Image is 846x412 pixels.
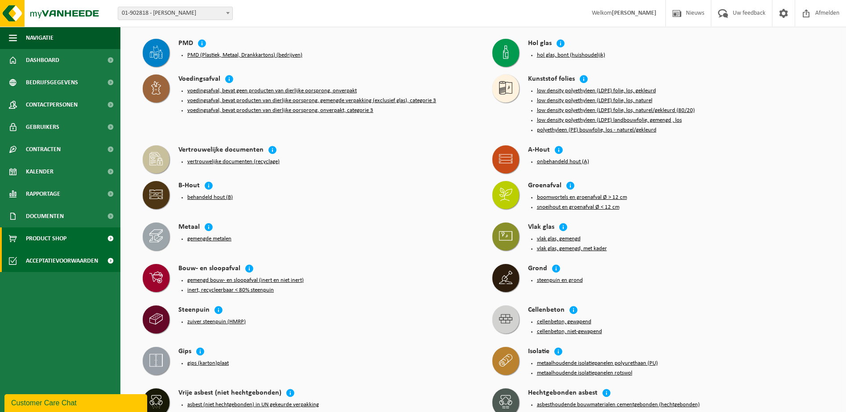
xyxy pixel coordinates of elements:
[537,328,602,335] button: cellenbeton, niet-gewapend
[528,222,554,233] h4: Vlak glas
[528,39,552,49] h4: Hol glas
[537,360,658,367] button: metaalhoudende isolatiepanelen polyurethaan (PU)
[528,181,561,191] h4: Groenafval
[187,318,246,325] button: zuiver steenpuin (HMRP)
[187,235,231,243] button: gemengde metalen
[537,52,605,59] button: hol glas, bont (huishoudelijk)
[178,264,240,274] h4: Bouw- en sloopafval
[178,305,210,316] h4: Steenpuin
[537,158,589,165] button: onbehandeld hout (A)
[178,74,220,85] h4: Voedingsafval
[118,7,233,20] span: 01-902818 - DEPUYDT DIRK - WINGENE
[612,10,656,16] strong: [PERSON_NAME]
[187,360,229,367] button: gips (karton)plaat
[537,97,652,104] button: low density polyethyleen (LDPE) folie, los, naturel
[537,204,619,211] button: snoeihout en groenafval Ø < 12 cm
[187,287,274,294] button: inert, recycleerbaar < 80% steenpuin
[537,127,656,134] button: polyethyleen (PE) bouwfolie, los - naturel/gekleurd
[178,145,264,156] h4: Vertrouwelijke documenten
[528,347,549,357] h4: Isolatie
[26,250,98,272] span: Acceptatievoorwaarden
[528,388,598,399] h4: Hechtgebonden asbest
[26,227,66,250] span: Product Shop
[26,183,60,205] span: Rapportage
[537,370,632,377] button: metaalhoudende isolatiepanelen rotswol
[537,235,581,243] button: vlak glas, gemengd
[187,277,304,284] button: gemengd bouw- en sloopafval (inert en niet inert)
[537,277,583,284] button: steenpuin en grond
[178,181,200,191] h4: B-Hout
[178,39,193,49] h4: PMD
[187,401,319,408] button: asbest (niet hechtgebonden) in UN gekeurde verpakking
[537,117,682,124] button: low density polyethyleen (LDPE) landbouwfolie, gemengd , los
[537,194,627,201] button: boomwortels en groenafval Ø > 12 cm
[537,107,695,114] button: low density polyethyleen (LDPE) folie, los, naturel/gekleurd (80/20)
[26,71,78,94] span: Bedrijfsgegevens
[26,116,59,138] span: Gebruikers
[187,52,302,59] button: PMD (Plastiek, Metaal, Drankkartons) (bedrijven)
[26,94,78,116] span: Contactpersonen
[178,347,191,357] h4: Gips
[26,27,54,49] span: Navigatie
[187,107,373,114] button: voedingsafval, bevat producten van dierlijke oorsprong, onverpakt, categorie 3
[528,264,547,274] h4: Grond
[528,74,575,85] h4: Kunststof folies
[118,7,232,20] span: 01-902818 - DEPUYDT DIRK - WINGENE
[528,305,565,316] h4: Cellenbeton
[537,401,700,408] button: asbesthoudende bouwmaterialen cementgebonden (hechtgebonden)
[537,87,656,95] button: low density polyethyleen (LDPE) folie, los, gekleurd
[528,145,550,156] h4: A-Hout
[187,194,233,201] button: behandeld hout (B)
[178,388,281,399] h4: Vrije asbest (niet hechtgebonden)
[178,222,200,233] h4: Metaal
[26,205,64,227] span: Documenten
[4,392,149,412] iframe: chat widget
[537,318,591,325] button: cellenbeton, gewapend
[187,158,280,165] button: vertrouwelijke documenten (recyclage)
[187,97,436,104] button: voedingsafval, bevat producten van dierlijke oorsprong, gemengde verpakking (exclusief glas), cat...
[187,87,357,95] button: voedingsafval, bevat geen producten van dierlijke oorsprong, onverpakt
[26,161,54,183] span: Kalender
[26,49,59,71] span: Dashboard
[537,245,607,252] button: vlak glas, gemengd, met kader
[26,138,61,161] span: Contracten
